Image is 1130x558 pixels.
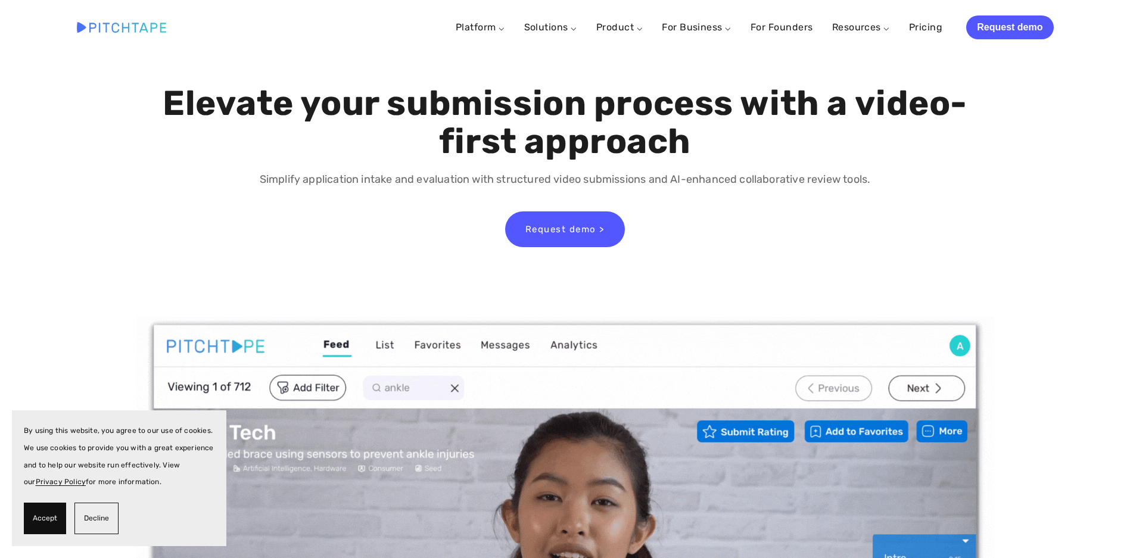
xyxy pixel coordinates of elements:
[74,503,119,534] button: Decline
[456,21,505,33] a: Platform ⌵
[33,510,57,527] span: Accept
[966,15,1053,39] a: Request demo
[596,21,643,33] a: Product ⌵
[909,17,942,38] a: Pricing
[751,17,813,38] a: For Founders
[662,21,731,33] a: For Business ⌵
[77,22,166,32] img: Pitchtape | Video Submission Management Software
[160,171,970,188] p: Simplify application intake and evaluation with structured video submissions and AI-enhanced coll...
[36,478,86,486] a: Privacy Policy
[84,510,109,527] span: Decline
[12,410,226,546] section: Cookie banner
[832,21,890,33] a: Resources ⌵
[160,85,970,161] h1: Elevate your submission process with a video-first approach
[524,21,577,33] a: Solutions ⌵
[24,422,214,491] p: By using this website, you agree to our use of cookies. We use cookies to provide you with a grea...
[24,503,66,534] button: Accept
[505,211,625,247] a: Request demo >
